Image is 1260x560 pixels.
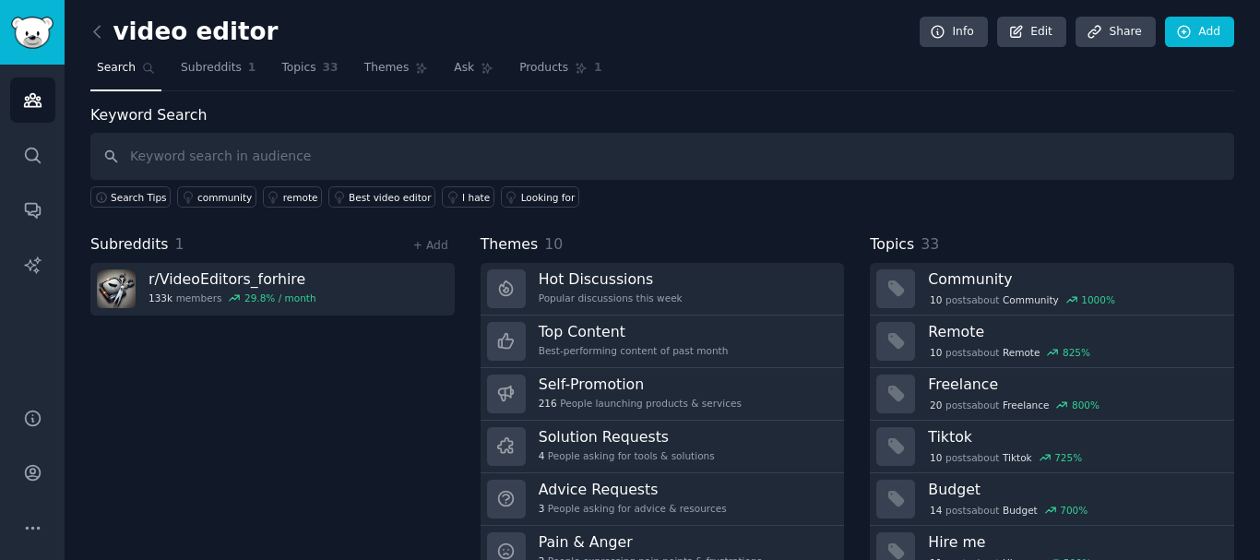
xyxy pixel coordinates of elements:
[928,427,1221,447] h3: Tiktok
[539,375,742,394] h3: Self-Promotion
[90,106,207,124] label: Keyword Search
[244,292,316,304] div: 29.8 % / month
[1076,17,1155,48] a: Share
[928,397,1100,413] div: post s about
[539,427,715,447] h3: Solution Requests
[1003,293,1059,306] span: Community
[539,480,727,499] h3: Advice Requests
[248,60,256,77] span: 1
[11,17,53,49] img: GummySearch logo
[177,186,256,208] a: community
[870,421,1234,473] a: Tiktok10postsaboutTiktok725%
[90,186,171,208] button: Search Tips
[928,532,1221,552] h3: Hire me
[1063,346,1090,359] div: 825 %
[481,233,539,256] span: Themes
[97,269,136,308] img: VideoEditors_forhire
[97,60,136,77] span: Search
[349,191,432,204] div: Best video editor
[930,346,942,359] span: 10
[481,421,845,473] a: Solution Requests4People asking for tools & solutions
[447,54,500,91] a: Ask
[930,399,942,411] span: 20
[283,191,318,204] div: remote
[519,60,568,77] span: Products
[481,263,845,316] a: Hot DiscussionsPopular discussions this week
[521,191,576,204] div: Looking for
[90,133,1234,180] input: Keyword search in audience
[1072,399,1100,411] div: 800 %
[539,292,683,304] div: Popular discussions this week
[539,532,762,552] h3: Pain & Anger
[149,292,172,304] span: 133k
[1003,399,1050,411] span: Freelance
[870,368,1234,421] a: Freelance20postsaboutFreelance800%
[481,316,845,368] a: Top ContentBest-performing content of past month
[870,233,914,256] span: Topics
[358,54,435,91] a: Themes
[442,186,494,208] a: I hate
[1054,451,1082,464] div: 725 %
[281,60,315,77] span: Topics
[928,269,1221,289] h3: Community
[870,263,1234,316] a: Community10postsaboutCommunity1000%
[920,17,988,48] a: Info
[197,191,252,204] div: community
[174,54,262,91] a: Subreddits1
[175,235,184,253] span: 1
[149,292,316,304] div: members
[90,233,169,256] span: Subreddits
[928,344,1091,361] div: post s about
[930,293,942,306] span: 10
[1081,293,1115,306] div: 1000 %
[539,449,715,462] div: People asking for tools & solutions
[364,60,410,77] span: Themes
[263,186,322,208] a: remote
[539,397,742,410] div: People launching products & services
[90,54,161,91] a: Search
[928,375,1221,394] h3: Freelance
[928,502,1089,518] div: post s about
[928,292,1116,308] div: post s about
[539,502,727,515] div: People asking for advice & resources
[1003,451,1032,464] span: Tiktok
[181,60,242,77] span: Subreddits
[539,502,545,515] span: 3
[323,60,339,77] span: 33
[462,191,490,204] div: I hate
[90,18,279,47] h2: video editor
[275,54,344,91] a: Topics33
[149,269,316,289] h3: r/ VideoEditors_forhire
[930,451,942,464] span: 10
[111,191,167,204] span: Search Tips
[539,322,729,341] h3: Top Content
[870,316,1234,368] a: Remote10postsaboutRemote825%
[513,54,608,91] a: Products1
[501,186,579,208] a: Looking for
[930,504,942,517] span: 14
[1003,346,1040,359] span: Remote
[928,322,1221,341] h3: Remote
[997,17,1066,48] a: Edit
[413,239,448,252] a: + Add
[1060,504,1088,517] div: 700 %
[90,263,455,316] a: r/VideoEditors_forhire133kmembers29.8% / month
[544,235,563,253] span: 10
[1165,17,1234,48] a: Add
[539,269,683,289] h3: Hot Discussions
[870,473,1234,526] a: Budget14postsaboutBudget700%
[921,235,939,253] span: 33
[928,449,1084,466] div: post s about
[928,480,1221,499] h3: Budget
[481,368,845,421] a: Self-Promotion216People launching products & services
[454,60,474,77] span: Ask
[481,473,845,526] a: Advice Requests3People asking for advice & resources
[539,449,545,462] span: 4
[328,186,435,208] a: Best video editor
[1003,504,1038,517] span: Budget
[539,344,729,357] div: Best-performing content of past month
[594,60,602,77] span: 1
[539,397,557,410] span: 216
